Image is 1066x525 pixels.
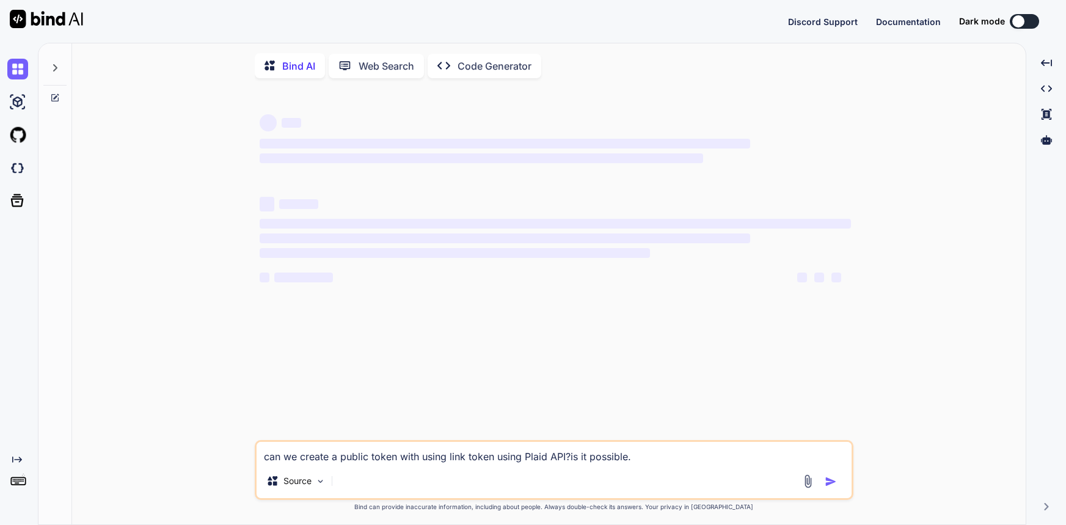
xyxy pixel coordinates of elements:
span: ‌ [797,273,807,282]
img: darkCloudIdeIcon [7,158,28,178]
span: ‌ [260,197,274,211]
p: Source [283,475,312,487]
span: ‌ [831,273,841,282]
img: chat [7,59,28,79]
span: ‌ [814,273,824,282]
span: ‌ [279,199,318,209]
span: ‌ [260,153,703,163]
img: icon [825,475,837,488]
span: Documentation [876,17,941,27]
span: ‌ [260,139,750,149]
span: ‌ [260,219,851,229]
span: Dark mode [959,15,1005,28]
button: Documentation [876,15,941,28]
img: Bind AI [10,10,83,28]
p: Bind can provide inaccurate information, including about people. Always double-check its answers.... [255,502,853,512]
p: Web Search [359,59,414,73]
img: githubLight [7,125,28,145]
img: Pick Models [315,476,326,486]
p: Code Generator [458,59,531,73]
span: ‌ [260,114,277,131]
p: Bind AI [282,59,315,73]
span: ‌ [260,273,269,282]
span: ‌ [260,233,750,243]
span: ‌ [260,248,650,258]
span: ‌ [274,273,333,282]
button: Discord Support [788,15,858,28]
img: ai-studio [7,92,28,112]
img: attachment [801,474,815,488]
span: ‌ [282,118,301,128]
span: Discord Support [788,17,858,27]
textarea: can we create a public token with using link token using Plaid API?is it possible. [257,442,852,464]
